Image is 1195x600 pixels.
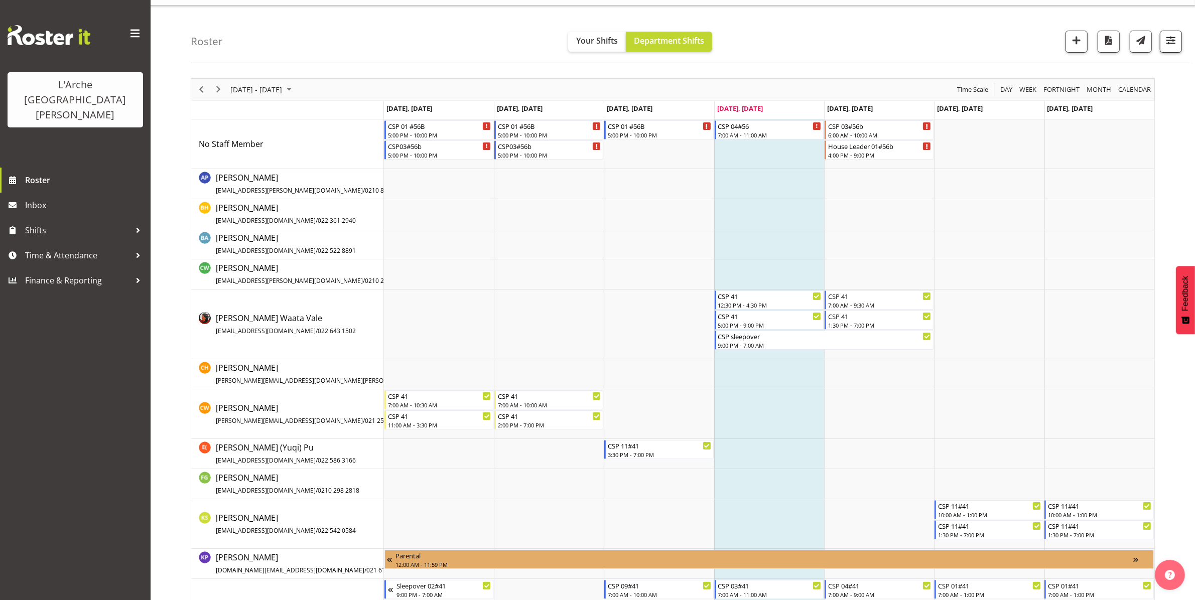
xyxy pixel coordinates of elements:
button: September 01 - 07, 2025 [229,83,296,96]
a: No Staff Member [199,138,263,150]
span: 021 618 124 [366,566,401,574]
span: 022 542 0584 [318,526,356,535]
button: Time Scale [956,83,990,96]
h4: Roster [191,36,223,47]
span: / [316,526,318,535]
span: Inbox [25,198,146,213]
div: CSP03#56b [388,141,491,151]
div: CSP 41 [718,291,821,301]
span: / [316,486,318,495]
span: [DATE], [DATE] [607,104,652,113]
button: Department Shifts [626,32,712,52]
div: Melissa Fry"s event - CSP 01#41 Begin From Sunday, September 7, 2025 at 7:00:00 AM GMT+12:00 Ends... [1044,580,1153,599]
div: 5:00 PM - 10:00 PM [498,151,601,159]
div: 11:00 AM - 3:30 PM [388,421,491,429]
span: [PERSON_NAME] Waata Vale [216,313,356,336]
div: CSP 01 #56B [498,121,601,131]
div: 5:00 PM - 10:00 PM [498,131,601,139]
span: [DATE], [DATE] [827,104,873,113]
div: 7:00 AM - 9:00 AM [828,590,931,598]
div: Kalpana Sapkota"s event - CSP 11#41 Begin From Sunday, September 7, 2025 at 1:30:00 PM GMT+12:00 ... [1044,520,1153,539]
span: / [316,246,318,255]
span: 022 586 3166 [318,456,356,465]
span: [EMAIL_ADDRESS][PERSON_NAME][DOMAIN_NAME] [216,186,363,195]
div: CSP 11#41 [1048,501,1151,511]
button: Send a list of all shifts for the selected filtered period to all rostered employees. [1130,31,1152,53]
span: [PERSON_NAME] [216,262,407,285]
span: [DATE], [DATE] [497,104,543,113]
span: [EMAIL_ADDRESS][DOMAIN_NAME] [216,327,316,335]
div: Melissa Fry"s event - Sleepover 02#41 Begin From Sunday, August 31, 2025 at 9:00:00 PM GMT+12:00 ... [384,580,493,599]
span: [DATE], [DATE] [937,104,983,113]
span: calendar [1117,83,1152,96]
span: / [316,456,318,465]
button: Fortnight [1042,83,1082,96]
a: [PERSON_NAME][EMAIL_ADDRESS][DOMAIN_NAME]/022 542 0584 [216,512,356,536]
div: CSP 01#41 [938,580,1041,590]
button: Add a new shift [1066,31,1088,53]
span: [PERSON_NAME] [216,402,403,425]
div: Krishnaben Patel"s event - Parental Begin From Monday, June 16, 2025 at 12:00:00 AM GMT+12:00 End... [384,550,1154,569]
div: 1:30 PM - 7:00 PM [938,531,1041,539]
td: Christopher Hill resource [191,359,384,389]
a: [PERSON_NAME] (Yuqi) Pu[EMAIL_ADDRESS][DOMAIN_NAME]/022 586 3166 [216,441,356,466]
div: 6:00 AM - 10:00 AM [828,131,931,139]
div: Next [210,79,227,100]
span: Your Shifts [576,35,618,46]
div: 1:30 PM - 7:00 PM [1048,531,1151,539]
span: Week [1018,83,1037,96]
div: L'Arche [GEOGRAPHIC_DATA][PERSON_NAME] [18,77,133,122]
span: 021 251 8963 [365,416,403,425]
div: 7:00 AM - 9:30 AM [828,301,931,309]
span: Time & Attendance [25,248,130,263]
div: CSP sleepover [718,331,932,341]
div: 4:00 PM - 9:00 PM [828,151,931,159]
span: [PERSON_NAME] (Yuqi) Pu [216,442,356,465]
div: 5:00 PM - 10:00 PM [388,151,491,159]
span: [PERSON_NAME] [216,232,356,255]
td: Faustina Gaensicke resource [191,469,384,499]
div: CSP 41 [388,391,491,401]
a: [PERSON_NAME][EMAIL_ADDRESS][PERSON_NAME][DOMAIN_NAME]/0210 850 5341 [216,172,407,196]
div: CSP 04#56 [718,121,821,131]
div: Estelle (Yuqi) Pu"s event - CSP 11#41 Begin From Wednesday, September 3, 2025 at 3:30:00 PM GMT+1... [604,440,713,459]
div: CSP 04#41 [828,580,931,590]
span: 022 522 8891 [318,246,356,255]
div: 12:00 AM - 11:59 PM [395,560,1134,568]
div: No Staff Member"s event - House Leader 01#56b Begin From Friday, September 5, 2025 at 4:00:00 PM ... [825,140,934,160]
td: Cindy Walters resource [191,389,384,439]
a: [PERSON_NAME][EMAIL_ADDRESS][DOMAIN_NAME]/022 522 8891 [216,232,356,256]
div: 5:00 PM - 10:00 PM [608,131,711,139]
span: 022 361 2940 [318,216,356,225]
div: Kalpana Sapkota"s event - CSP 11#41 Begin From Saturday, September 6, 2025 at 10:00:00 AM GMT+12:... [935,500,1043,519]
span: / [363,416,365,425]
span: [PERSON_NAME] [216,362,450,385]
div: Cindy Walters"s event - CSP 41 Begin From Monday, September 1, 2025 at 11:00:00 AM GMT+12:00 Ends... [384,410,493,429]
span: Month [1086,83,1112,96]
span: [DATE], [DATE] [717,104,763,113]
div: CSP 03#41 [718,580,821,590]
div: Sleepover 02#41 [396,580,491,590]
div: No Staff Member"s event - CSP 01 #56B Begin From Tuesday, September 2, 2025 at 5:00:00 PM GMT+12:... [494,120,603,139]
div: Cindy Walters"s event - CSP 41 Begin From Tuesday, September 2, 2025 at 2:00:00 PM GMT+12:00 Ends... [494,410,603,429]
button: Next [212,83,225,96]
span: [EMAIL_ADDRESS][DOMAIN_NAME] [216,456,316,465]
span: [PERSON_NAME] [216,552,401,575]
a: [PERSON_NAME][DOMAIN_NAME][EMAIL_ADDRESS][DOMAIN_NAME]/021 618 124 [216,551,401,575]
button: Filter Shifts [1160,31,1182,53]
span: / [316,216,318,225]
span: Roster [25,173,146,188]
span: Department Shifts [634,35,704,46]
div: CSP 11#41 [938,521,1041,531]
span: [EMAIL_ADDRESS][DOMAIN_NAME] [216,246,316,255]
span: 022 643 1502 [318,327,356,335]
span: Time Scale [956,83,989,96]
span: Fortnight [1042,83,1081,96]
div: Melissa Fry"s event - CSP 04#41 Begin From Friday, September 5, 2025 at 7:00:00 AM GMT+12:00 Ends... [825,580,934,599]
div: 7:00 AM - 10:30 AM [388,401,491,409]
div: CSP 03#56b [828,121,931,131]
button: Your Shifts [568,32,626,52]
span: [PERSON_NAME][EMAIL_ADDRESS][DOMAIN_NAME][PERSON_NAME] [216,376,410,385]
div: No Staff Member"s event - CSP 03#56b Begin From Friday, September 5, 2025 at 6:00:00 AM GMT+12:00... [825,120,934,139]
